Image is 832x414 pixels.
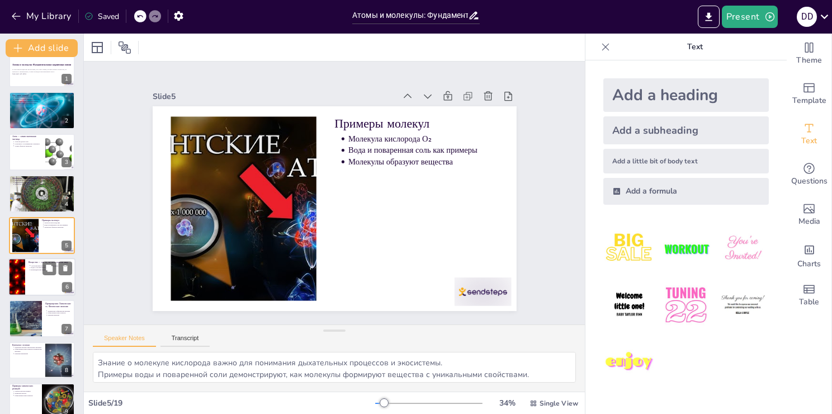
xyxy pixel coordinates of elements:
[603,78,769,112] div: Add a heading
[356,162,502,219] p: Молекулы образуют вещества
[31,269,73,271] p: Взаимодействие веществ
[88,39,106,57] div: Layout
[12,73,72,75] p: Generated with [URL]
[353,119,514,185] p: Примеры молекул
[603,149,769,173] div: Add a little bit of body text
[494,398,521,408] div: 34 %
[787,74,831,114] div: Add ready made slides
[603,336,655,388] img: 7.jpeg
[9,300,75,337] div: 7
[6,39,78,57] button: Add slide
[15,394,39,397] p: Образование новых веществ
[799,296,819,308] span: Table
[12,177,72,180] p: Молекулы — "сообщества" атомов
[44,224,72,226] p: Вода и поваренная соль как примеры
[44,226,72,228] p: Молекулы образуют вещества
[787,34,831,74] div: Change the overall theme
[29,261,72,264] p: Вещество — это то, из чего состоит мир
[798,215,820,228] span: Media
[717,223,769,275] img: 3.jpeg
[15,145,42,147] p: Атомы образуют молекулы
[62,116,72,126] div: 2
[12,384,39,391] p: Примеры химических реакций
[15,102,72,104] p: Взаимодействие атомов и молекул
[359,152,505,209] p: Вода и поваренная соль как примеры
[62,241,72,251] div: 5
[44,222,72,224] p: Молекула кислорода O₂
[9,50,75,87] div: 1
[15,391,39,393] p: Горение дров как пример
[84,11,119,22] div: Saved
[15,100,72,102] p: Понимание химии помогает в жизни
[797,7,817,27] div: D D
[12,64,71,67] strong: Атомы и молекулы: Фундаментальные кирпичики химии
[62,365,72,375] div: 8
[787,235,831,275] div: Add charts and graphs
[88,398,375,408] div: Slide 5 / 19
[31,265,73,267] p: Свойства веществ определяются составом
[15,96,72,98] p: Химия — наука о веществах
[15,352,42,355] p: Примеры изменений
[9,175,75,212] div: 4
[93,335,156,347] button: Speaker Notes
[603,223,655,275] img: 1.jpeg
[787,114,831,154] div: Add text boxes
[93,352,576,383] textarea: Знание о молекуле кислорода важно для понимания дыхательных процессов и экосистемы. Примеры воды ...
[160,335,210,347] button: Transcript
[62,324,72,334] div: 7
[717,279,769,331] img: 6.jpeg
[603,178,769,205] div: Add a formula
[118,41,131,54] span: Position
[603,279,655,331] img: 4.jpeg
[59,261,72,275] button: Delete Slide
[352,7,468,23] input: Insert title
[48,314,72,317] p: Примеры явлений
[42,261,56,275] button: Duplicate Slide
[15,181,72,184] p: Пример молекулы воды
[796,54,822,67] span: Theme
[12,343,42,346] p: Ключевое отличие
[15,349,42,352] p: Образование новых веществ в химических явлениях
[9,92,75,129] div: 2
[797,258,821,270] span: Charts
[660,223,712,275] img: 2.jpeg
[791,175,828,187] span: Questions
[15,180,72,182] p: Молекулы состоят из атомов
[787,195,831,235] div: Add images, graphics, shapes or video
[8,7,76,25] button: My Library
[614,34,776,60] p: Text
[15,184,72,186] p: Молекулы могут быть простыми или сложными
[190,40,424,125] div: Slide 5
[12,135,42,141] p: Атом — самая маленькая частица
[722,6,778,28] button: Present
[12,93,72,97] p: Что такое химия?
[15,392,39,394] p: Ржавление железа
[698,6,720,28] button: Export to PowerPoint
[62,199,72,209] div: 4
[45,302,72,308] p: Превращения: Химические vs. Физические явления
[797,6,817,28] button: D D
[362,140,508,197] p: Молекула кислорода O₂
[792,95,826,107] span: Template
[15,98,72,100] p: Химия охватывает широкий спектр тем
[42,218,72,222] p: Примеры молекул
[12,69,72,73] p: В этой презентации мы рассмотрим, что такое химия, изучим атомы и молекулы, их свойства и превращ...
[62,157,72,167] div: 3
[48,310,72,312] p: Химические и физические явления
[603,116,769,144] div: Add a subheading
[62,74,72,84] div: 1
[660,279,712,331] img: 5.jpeg
[9,217,75,254] div: 5
[15,140,42,143] p: Атом как деталь Lego
[48,312,72,314] p: Образование новых веществ
[787,275,831,316] div: Add a table
[62,282,72,292] div: 6
[15,346,42,349] p: Изменение формы в физических явлениях
[801,135,817,147] span: Text
[787,154,831,195] div: Get real-time input from your audience
[8,258,75,296] div: 6
[31,267,73,269] p: Вода и соль как примеры
[9,342,75,379] div: 8
[540,399,578,408] span: Single View
[9,134,75,171] div: 3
